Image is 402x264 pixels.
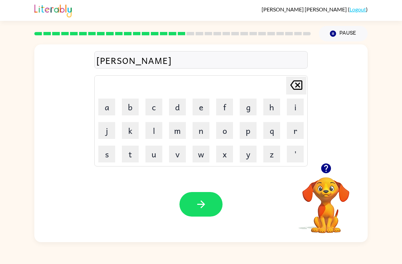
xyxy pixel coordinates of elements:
[240,99,257,115] button: g
[216,122,233,139] button: o
[287,99,304,115] button: i
[145,99,162,115] button: c
[349,6,366,12] a: Logout
[98,99,115,115] button: a
[193,122,209,139] button: n
[240,122,257,139] button: p
[122,146,139,162] button: t
[263,122,280,139] button: q
[319,26,368,41] button: Pause
[287,146,304,162] button: '
[193,99,209,115] button: e
[96,53,306,67] div: [PERSON_NAME]
[98,122,115,139] button: j
[262,6,368,12] div: ( )
[216,99,233,115] button: f
[262,6,348,12] span: [PERSON_NAME] [PERSON_NAME]
[145,146,162,162] button: u
[122,99,139,115] button: b
[145,122,162,139] button: l
[292,167,360,234] video: Your browser must support playing .mp4 files to use Literably. Please try using another browser.
[263,146,280,162] button: z
[216,146,233,162] button: x
[169,122,186,139] button: m
[169,146,186,162] button: v
[34,3,72,17] img: Literably
[169,99,186,115] button: d
[122,122,139,139] button: k
[263,99,280,115] button: h
[287,122,304,139] button: r
[98,146,115,162] button: s
[193,146,209,162] button: w
[240,146,257,162] button: y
